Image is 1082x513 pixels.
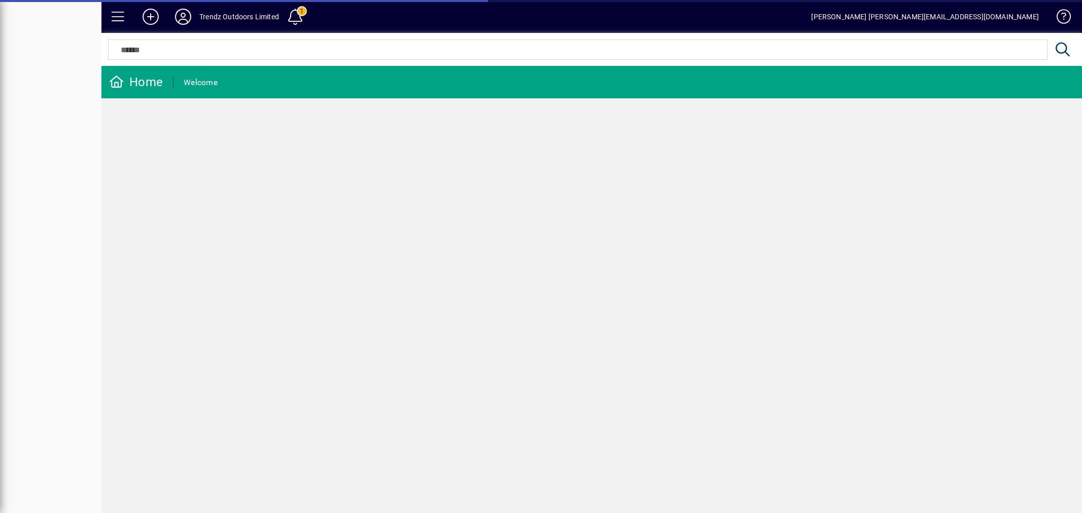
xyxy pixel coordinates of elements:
button: Add [134,8,167,26]
div: [PERSON_NAME] [PERSON_NAME][EMAIL_ADDRESS][DOMAIN_NAME] [811,9,1039,25]
a: Knowledge Base [1049,2,1069,35]
button: Profile [167,8,199,26]
div: Home [109,74,163,90]
div: Trendz Outdoors Limited [199,9,279,25]
div: Welcome [184,75,218,91]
